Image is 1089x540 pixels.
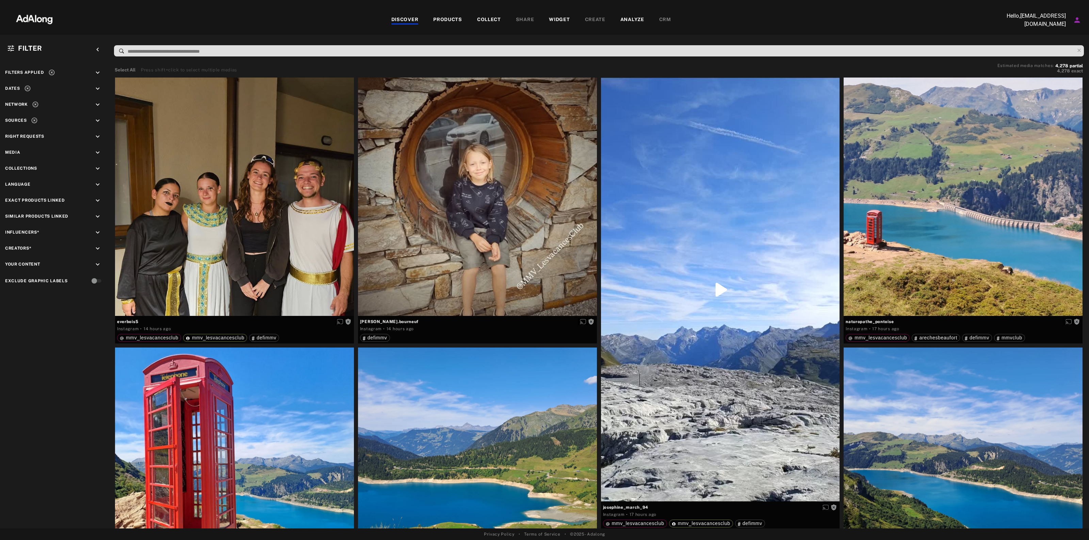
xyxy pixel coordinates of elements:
p: Hello, [EMAIL_ADDRESS][DOMAIN_NAME] [998,12,1066,28]
span: © 2025 - Adalong [570,531,605,537]
span: · [869,326,871,332]
time: 2025-08-25T16:24:37.000Z [630,512,656,517]
div: SHARE [516,16,534,24]
div: mmv_lesvacancesclub [672,521,730,526]
i: keyboard_arrow_down [94,133,101,140]
a: Terms of Service [524,531,560,537]
button: Enable diffusion on this media [1063,318,1074,325]
span: defimmv [970,335,989,340]
div: Instagram [117,326,139,332]
div: mmvclub [997,335,1022,340]
span: Collections [5,166,37,171]
span: Similar Products Linked [5,214,68,219]
span: Estimated media matches: [997,63,1054,68]
span: [PERSON_NAME].bourneuf [360,319,595,325]
span: Media [5,150,20,155]
span: • [519,531,520,537]
span: Creators* [5,246,31,251]
div: mmv_lesvacancesclub [120,335,178,340]
i: keyboard_arrow_down [94,69,101,77]
div: WIDGET [549,16,570,24]
i: keyboard_arrow_down [94,165,101,172]
i: keyboard_arrow_down [94,85,101,92]
div: Exclude Graphic Labels [5,278,67,284]
span: josephine_march_94 [603,504,838,510]
i: keyboard_arrow_down [94,117,101,124]
span: Your Content [5,262,40,267]
span: 4,278 [1057,68,1070,73]
span: Rights not requested [345,319,351,324]
span: mmvclub [1002,335,1022,340]
div: COLLECT [477,16,501,24]
span: · [383,326,385,332]
div: DISCOVER [391,16,419,24]
span: • [565,531,566,537]
span: Influencers* [5,230,39,235]
div: PRODUCTS [433,16,462,24]
span: Rights not requested [1074,319,1080,324]
i: keyboard_arrow_down [94,197,101,204]
span: Right Requests [5,134,44,139]
i: keyboard_arrow_down [94,261,101,268]
time: 2025-08-25T16:16:14.000Z [872,326,899,331]
span: · [626,512,628,517]
iframe: Chat Widget [1055,507,1089,540]
img: 63233d7d88ed69de3c212112c67096b6.png [4,9,64,29]
span: Network [5,102,28,107]
div: defimmv [965,335,989,340]
button: 4,278exact [997,68,1083,74]
button: Enable diffusion on this media [578,318,588,325]
div: defimmv [252,335,276,340]
span: Rights not requested [588,319,594,324]
div: mmv_lesvacancesclub [186,335,244,340]
div: Instagram [360,326,381,332]
span: Language [5,182,31,187]
button: Enable diffusion on this media [335,318,345,325]
div: Instagram [603,511,624,518]
i: keyboard_arrow_down [94,149,101,156]
span: Rights not requested [831,505,837,509]
span: 4,278 [1055,63,1068,68]
a: Privacy Policy [484,531,515,537]
span: arechesbeaufort [919,335,957,340]
span: Sources [5,118,27,123]
span: defimmv [257,335,276,340]
button: 4,278partial [1055,64,1083,68]
time: 2025-08-25T18:59:02.000Z [387,326,414,331]
span: mmv_lesvacancesclub [612,521,664,526]
div: mmv_lesvacancesclub [848,335,907,340]
span: defimmv [743,521,762,526]
time: 2025-08-25T19:12:49.000Z [144,326,171,331]
div: Instagram [846,326,867,332]
i: keyboard_arrow_down [94,101,101,108]
span: Exact Products Linked [5,198,65,203]
div: ANALYZE [620,16,644,24]
div: CRM [659,16,671,24]
span: defimmv [368,335,387,340]
i: keyboard_arrow_down [94,245,101,252]
button: Enable diffusion on this media [820,504,831,511]
span: Dates [5,86,20,91]
div: CREATE [585,16,605,24]
span: naturopathe_pontoise [846,319,1080,325]
span: mmv_lesvacancesclub [192,335,244,340]
div: defimmv [363,335,387,340]
i: keyboard_arrow_down [94,229,101,236]
span: mmv_lesvacancesclub [678,521,730,526]
div: Press shift+click to select multiple medias [141,67,237,73]
span: mmv_lesvacancesclub [855,335,907,340]
span: everbois5 [117,319,352,325]
button: Account settings [1071,14,1083,26]
button: Select All [115,67,135,73]
i: keyboard_arrow_left [94,46,101,53]
span: Filter [18,44,42,52]
div: arechesbeaufort [914,335,957,340]
span: mmv_lesvacancesclub [126,335,178,340]
span: Filters applied [5,70,44,75]
div: Widget de chat [1055,507,1089,540]
div: mmv_lesvacancesclub [606,521,664,526]
div: defimmv [738,521,762,526]
i: keyboard_arrow_down [94,213,101,220]
i: keyboard_arrow_down [94,181,101,188]
span: · [140,326,142,332]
